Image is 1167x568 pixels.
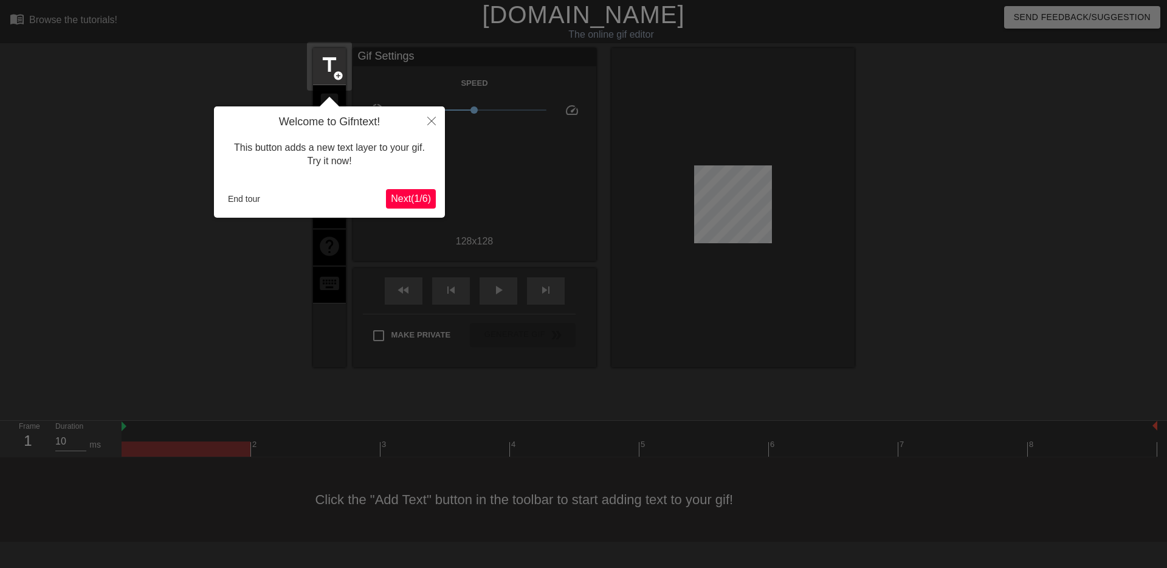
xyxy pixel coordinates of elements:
[223,129,436,181] div: This button adds a new text layer to your gif. Try it now!
[223,190,265,208] button: End tour
[391,193,431,204] span: Next ( 1 / 6 )
[223,116,436,129] h4: Welcome to Gifntext!
[386,189,436,209] button: Next
[418,106,445,134] button: Close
